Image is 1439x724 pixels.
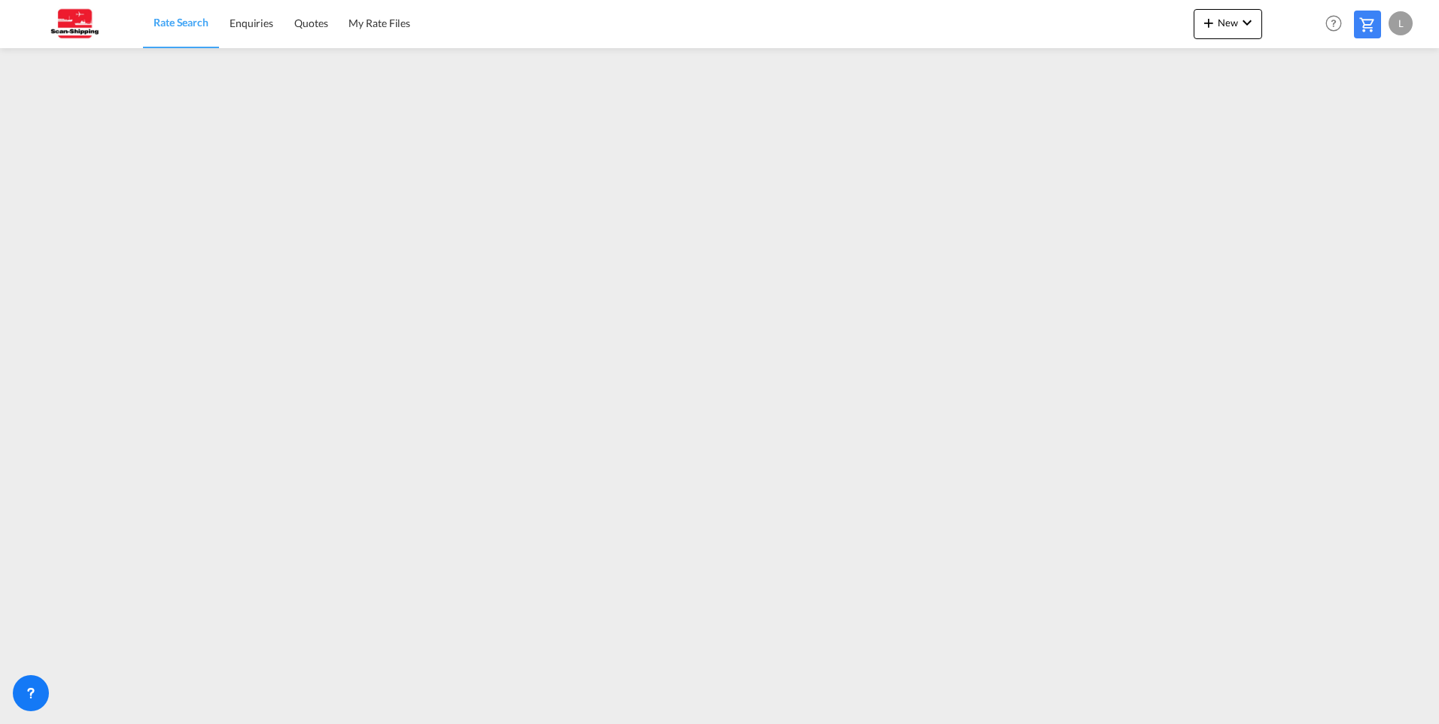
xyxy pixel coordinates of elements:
[1389,11,1413,35] div: l
[1321,11,1354,38] div: Help
[1238,14,1256,32] md-icon: icon-chevron-down
[23,7,124,41] img: 123b615026f311ee80dabbd30bc9e10f.jpg
[1194,9,1262,39] button: icon-plus 400-fgNewicon-chevron-down
[1321,11,1346,36] span: Help
[294,17,327,29] span: Quotes
[154,16,208,29] span: Rate Search
[348,17,410,29] span: My Rate Files
[1200,17,1256,29] span: New
[230,17,273,29] span: Enquiries
[1200,14,1218,32] md-icon: icon-plus 400-fg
